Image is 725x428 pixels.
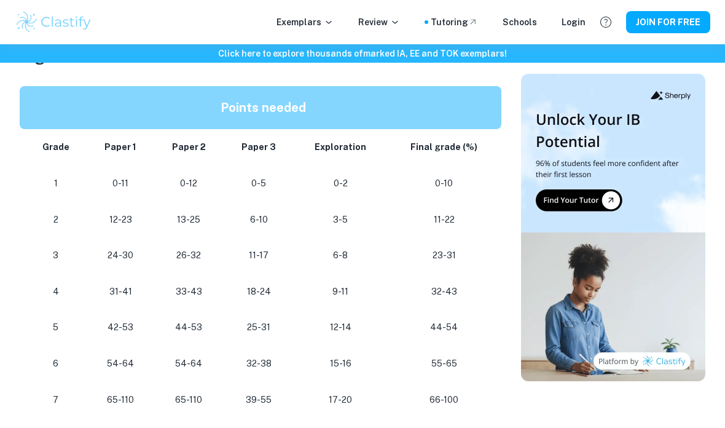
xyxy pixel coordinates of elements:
[96,392,144,408] p: 65-110
[15,10,93,34] img: Clastify logo
[164,247,214,264] p: 26-32
[233,283,284,300] p: 18-24
[304,247,377,264] p: 6-8
[164,283,214,300] p: 33-43
[164,212,214,228] p: 13-25
[2,47,723,60] h6: Click here to explore thousands of marked IA, EE and TOK exemplars !
[358,15,400,29] p: Review
[521,74,705,381] img: Thumbnail
[397,212,492,228] p: 11-22
[34,212,77,228] p: 2
[276,15,334,29] p: Exemplars
[34,319,77,336] p: 5
[315,142,366,152] strong: Exploration
[397,283,492,300] p: 32-43
[397,175,492,192] p: 0-10
[241,142,276,152] strong: Paper 3
[34,247,77,264] p: 3
[304,355,377,372] p: 15-16
[431,15,478,29] a: Tutoring
[164,319,214,336] p: 44-53
[164,355,214,372] p: 54-64
[233,392,284,408] p: 39-55
[397,319,492,336] p: 44-54
[34,355,77,372] p: 6
[96,355,144,372] p: 54-64
[34,283,77,300] p: 4
[96,212,144,228] p: 12-23
[397,392,492,408] p: 66-100
[221,100,306,115] strong: Points needed
[96,283,144,300] p: 31-41
[42,142,69,152] strong: Grade
[397,247,492,264] p: 23-31
[96,247,144,264] p: 24-30
[410,142,477,152] strong: Final grade (%)
[233,212,284,228] p: 6-10
[626,11,710,33] button: JOIN FOR FREE
[233,247,284,264] p: 11-17
[172,142,206,152] strong: Paper 2
[164,175,214,192] p: 0-12
[96,175,144,192] p: 0-11
[304,175,377,192] p: 0-2
[233,319,284,336] p: 25-31
[397,355,492,372] p: 55-65
[304,212,377,228] p: 3-5
[96,319,144,336] p: 42-53
[304,392,377,408] p: 17-20
[304,283,377,300] p: 9-11
[233,175,284,192] p: 0-5
[34,392,77,408] p: 7
[503,15,537,29] a: Schools
[34,175,77,192] p: 1
[233,355,284,372] p: 32-38
[595,12,616,33] button: Help and Feedback
[104,142,136,152] strong: Paper 1
[304,319,377,336] p: 12-14
[164,392,214,408] p: 65-110
[562,15,586,29] a: Login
